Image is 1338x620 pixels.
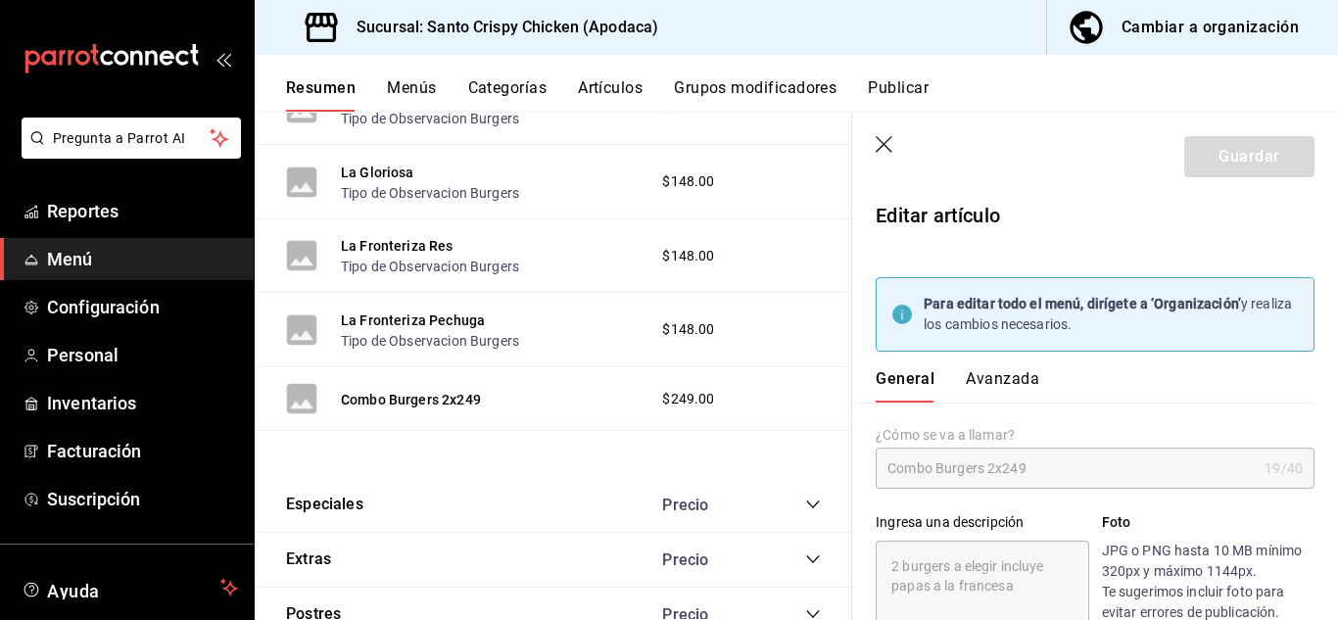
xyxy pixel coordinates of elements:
[674,78,836,112] button: Grupos modificadores
[662,246,714,266] span: $148.00
[578,78,643,112] button: Artículos
[47,486,238,512] span: Suscripción
[924,296,1241,311] strong: Para editar todo el menú, dirígete a ‘Organización’
[341,390,481,409] button: Combo Burgers 2x249
[662,319,714,340] span: $148.00
[1122,14,1299,41] div: Cambiar a organización
[805,551,821,567] button: collapse-category-row
[341,183,519,203] button: Tipo de Observacion Burgers
[47,246,238,272] span: Menú
[341,236,454,256] button: La Fronteriza Res
[341,310,485,330] button: La Fronteriza Pechuga
[47,342,238,368] span: Personal
[341,257,519,276] button: Tipo de Observacion Burgers
[47,198,238,224] span: Reportes
[876,512,1088,533] div: Ingresa una descripción
[341,331,519,351] button: Tipo de Observacion Burgers
[966,369,1039,403] button: Avanzada
[387,78,436,112] button: Menús
[47,390,238,416] span: Inventarios
[1102,512,1314,533] p: Foto
[215,51,231,67] button: open_drawer_menu
[47,576,213,599] span: Ayuda
[53,128,211,149] span: Pregunta a Parrot AI
[662,389,714,409] span: $249.00
[868,78,929,112] button: Publicar
[14,142,241,163] a: Pregunta a Parrot AI
[1265,458,1303,478] div: 19 /40
[876,201,1314,230] p: Editar artículo
[662,171,714,192] span: $148.00
[47,438,238,464] span: Facturación
[643,550,768,569] div: Precio
[286,78,1338,112] div: navigation tabs
[924,294,1298,335] div: y realiza los cambios necesarios.
[643,496,768,514] div: Precio
[876,428,1314,442] label: ¿Cómo se va a llamar?
[341,163,414,182] button: La Gloriosa
[876,369,934,403] button: General
[341,16,658,39] h3: Sucursal: Santo Crispy Chicken (Apodaca)
[468,78,548,112] button: Categorías
[341,109,519,128] button: Tipo de Observacion Burgers
[876,369,1291,403] div: navigation tabs
[286,548,331,571] button: Extras
[22,118,241,159] button: Pregunta a Parrot AI
[805,497,821,512] button: collapse-category-row
[286,494,363,516] button: Especiales
[47,294,238,320] span: Configuración
[286,78,356,112] button: Resumen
